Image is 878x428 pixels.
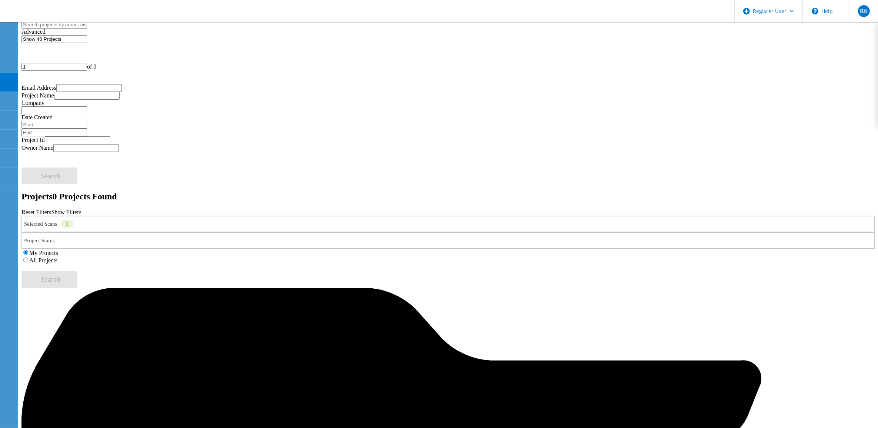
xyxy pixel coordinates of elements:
[21,271,77,288] button: Search
[53,192,117,201] span: 0 Projects Found
[41,275,61,283] span: Search
[21,232,875,249] div: Project Status
[21,50,875,56] div: |
[41,172,61,180] span: Search
[61,220,73,228] div: 1
[21,84,56,91] label: Email Address
[21,29,46,35] span: Advanced
[21,167,77,184] button: Search
[21,21,87,29] input: Search projects by name, owner, ID, company, etc
[87,63,96,70] span: of 0
[21,137,45,143] label: Project Id
[21,129,87,136] input: End
[21,145,53,151] label: Owner Name
[21,121,87,129] input: Start
[21,92,54,99] label: Project Name
[21,192,53,201] b: Projects
[21,77,875,84] div: |
[21,114,53,120] label: Date Created
[812,8,818,14] svg: \n
[21,216,875,232] div: Selected Scans
[860,8,868,14] span: BK
[29,257,57,263] label: All Projects
[29,250,58,256] label: My Projects
[21,209,51,215] a: Reset Filters
[51,209,81,215] a: Show Filters
[7,14,87,21] a: Live Optics Dashboard
[21,100,44,106] label: Company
